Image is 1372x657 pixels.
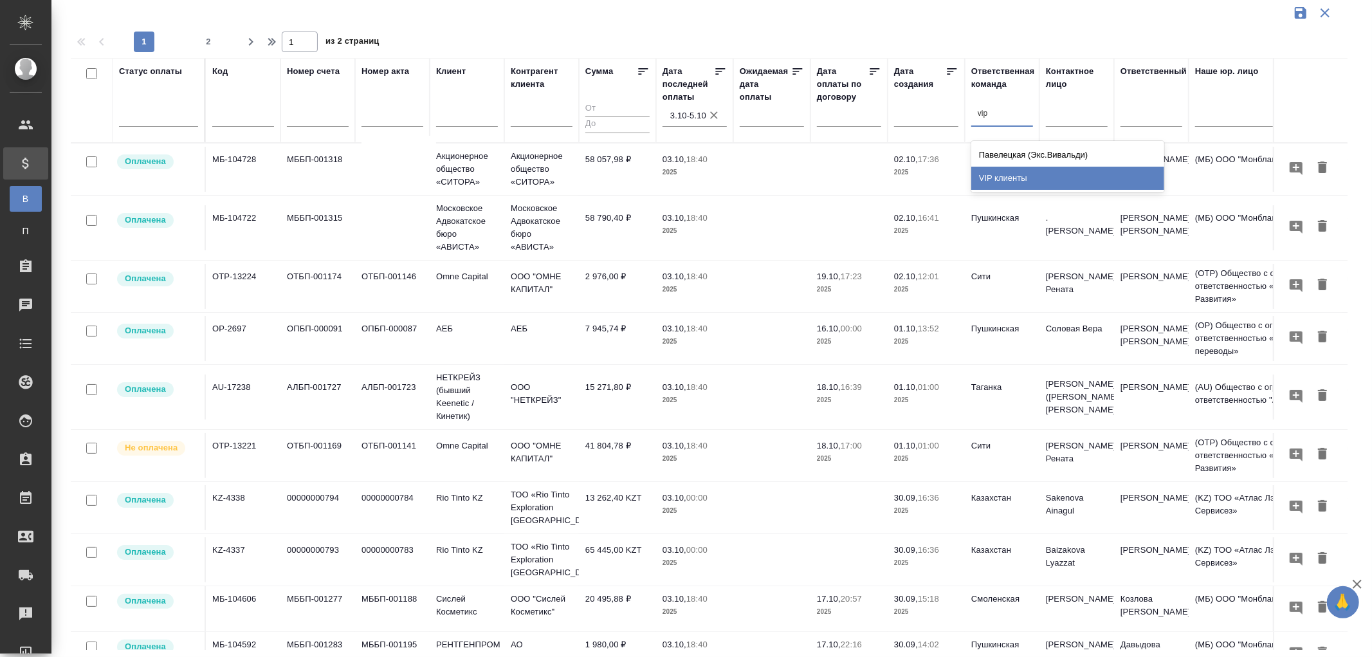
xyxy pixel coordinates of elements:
[1039,264,1114,309] td: [PERSON_NAME] Рената
[280,147,355,192] td: МББП-001318
[841,272,862,281] p: 17:23
[663,335,727,348] p: 2025
[663,493,686,503] p: 03.10,
[663,65,714,104] div: Дата последней оплаты
[1288,1,1313,25] button: Сохранить фильтры
[436,150,498,189] p: Акционерное общество «СИТОРА»
[1312,547,1333,571] button: Удалить
[1312,495,1333,519] button: Удалить
[965,433,1039,478] td: Сити
[1114,264,1189,309] td: [PERSON_NAME]
[511,593,572,618] p: ООО "Сислей Косметикс"
[1189,205,1343,250] td: (МБ) ООО "Монблан"
[511,65,572,91] div: Контрагент клиента
[361,65,409,78] div: Номер акта
[817,272,841,281] p: 19.10,
[841,640,862,649] p: 22:16
[579,433,656,478] td: 41 804,78 ₽
[585,101,650,117] input: От
[1312,273,1333,297] button: Удалить
[894,335,958,348] p: 2025
[585,65,613,78] div: Сумма
[894,504,958,517] p: 2025
[894,557,958,569] p: 2025
[894,283,958,296] p: 2025
[918,594,939,604] p: 15:18
[663,382,686,392] p: 03.10,
[1189,485,1343,530] td: (KZ) ТОО «Атлас Лэнгвидж Сервисез»
[1114,586,1189,631] td: Козлова [PERSON_NAME]
[1046,65,1108,91] div: Контактное лицо
[355,264,430,309] td: ОТБП-001146
[355,586,430,631] td: МББП-001188
[841,441,862,450] p: 17:00
[1114,316,1189,361] td: [PERSON_NAME] [PERSON_NAME]
[894,493,918,503] p: 30.09,
[1114,205,1189,250] td: [PERSON_NAME] [PERSON_NAME]
[1039,205,1114,250] td: . [PERSON_NAME]
[1039,537,1114,582] td: Baizakova Lyazzat
[16,192,35,205] span: В
[198,35,219,48] span: 2
[965,316,1039,361] td: Пушкинская
[579,537,656,582] td: 65 445,00 KZT
[1189,375,1343,420] td: (AU) Общество с ограниченной ответственностью "АЛС"
[206,316,280,361] td: OP-2697
[1195,65,1259,78] div: Наше юр. лицо
[1189,313,1343,364] td: (OP) Общество с ограниченной ответственностью «Онлайн переводы»
[280,264,355,309] td: ОТБП-001174
[1312,326,1333,349] button: Удалить
[1114,433,1189,478] td: [PERSON_NAME]
[1039,433,1114,478] td: [PERSON_NAME] Рената
[663,225,727,237] p: 2025
[894,606,958,618] p: 2025
[894,640,918,649] p: 30.09,
[125,155,166,168] p: Оплачена
[817,441,841,450] p: 18.10,
[1312,156,1333,180] button: Удалить
[894,324,918,333] p: 01.10,
[817,65,868,104] div: Дата оплаты по договору
[965,485,1039,530] td: Казахстан
[918,545,939,555] p: 16:36
[663,441,686,450] p: 03.10,
[16,225,35,237] span: П
[841,324,862,333] p: 00:00
[663,154,686,164] p: 03.10,
[125,640,166,653] p: Оплачена
[663,545,686,555] p: 03.10,
[817,606,881,618] p: 2025
[511,270,572,296] p: ООО "ОМНЕ КАПИТАЛ"
[817,452,881,465] p: 2025
[125,272,166,285] p: Оплачена
[436,371,498,423] p: НЕТКРЕЙЗ (бывший Keenetic / Кинетик)
[965,264,1039,309] td: Сити
[10,186,42,212] a: В
[125,214,166,227] p: Оплачена
[10,218,42,244] a: П
[206,147,280,192] td: МБ-104728
[280,537,355,582] td: 00000000793
[918,213,939,223] p: 16:41
[686,272,708,281] p: 18:40
[436,270,498,283] p: Omne Capital
[125,595,166,607] p: Оплачена
[1312,596,1333,620] button: Удалить
[206,485,280,530] td: KZ-4338
[212,65,228,78] div: Код
[663,606,727,618] p: 2025
[206,375,280,420] td: AU-17238
[894,394,958,407] p: 2025
[511,322,572,335] p: АЕБ
[894,441,918,450] p: 01.10,
[511,202,572,254] p: Московское Адвокатское бюро «АВИСТА»
[663,283,727,296] p: 2025
[280,433,355,478] td: ОТБП-001169
[686,213,708,223] p: 18:40
[579,264,656,309] td: 2 976,00 ₽
[894,272,918,281] p: 02.10,
[125,441,178,454] p: Не оплачена
[1120,65,1187,78] div: Ответственный
[965,537,1039,582] td: Казахстан
[971,167,1164,190] div: VIP клиенты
